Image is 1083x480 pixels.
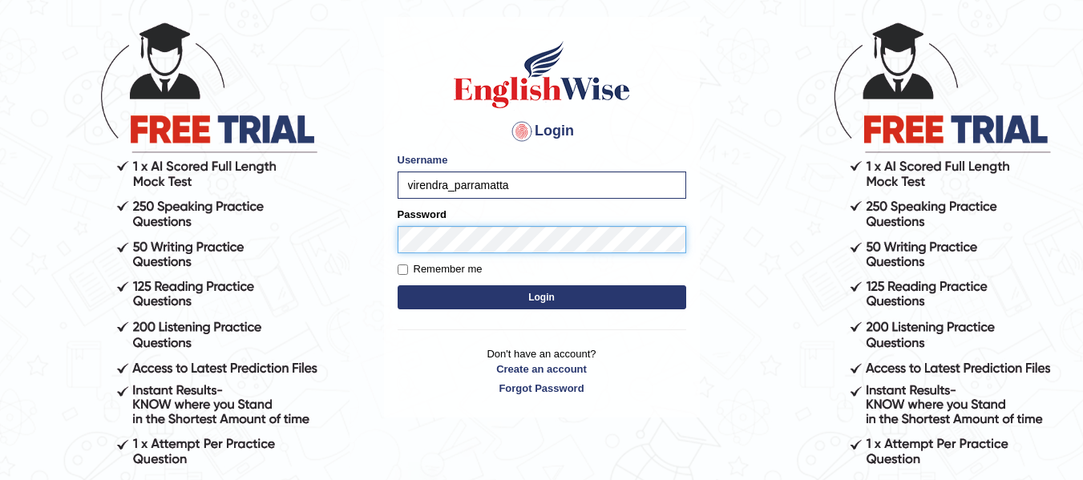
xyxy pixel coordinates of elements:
[398,381,686,396] a: Forgot Password
[398,207,447,222] label: Password
[451,38,633,111] img: Logo of English Wise sign in for intelligent practice with AI
[398,285,686,309] button: Login
[398,119,686,144] h4: Login
[398,361,686,377] a: Create an account
[398,264,408,275] input: Remember me
[398,152,448,167] label: Username
[398,261,483,277] label: Remember me
[398,346,686,396] p: Don't have an account?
